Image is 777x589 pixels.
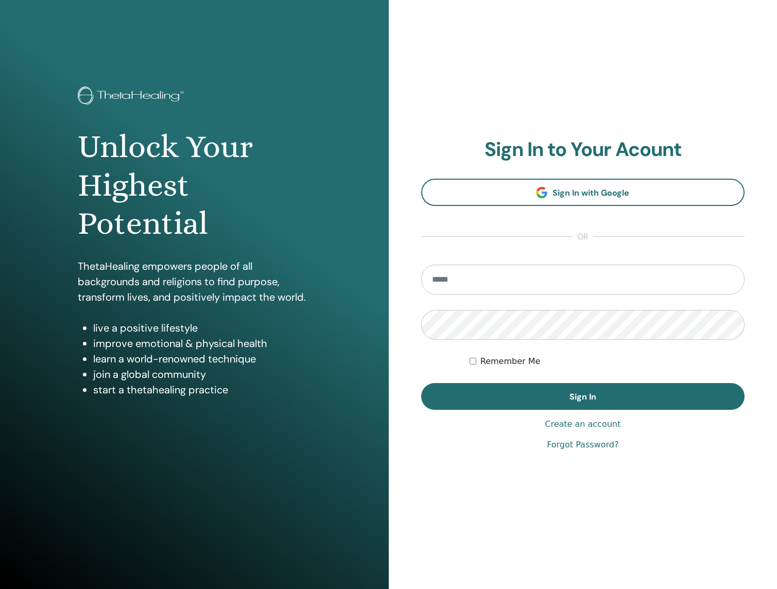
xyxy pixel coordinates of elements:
[545,418,620,430] a: Create an account
[421,383,745,410] button: Sign In
[93,382,311,397] li: start a thetahealing practice
[572,231,594,243] span: or
[78,128,311,242] h1: Unlock Your Highest Potential
[480,355,541,368] label: Remember Me
[93,351,311,367] li: learn a world-renowned technique
[547,439,618,451] a: Forgot Password?
[569,391,596,402] span: Sign In
[93,336,311,351] li: improve emotional & physical health
[421,138,745,162] h2: Sign In to Your Acount
[93,367,311,382] li: join a global community
[552,187,629,198] span: Sign In with Google
[470,355,745,368] div: Keep me authenticated indefinitely or until I manually logout
[421,179,745,206] a: Sign In with Google
[93,320,311,336] li: live a positive lifestyle
[78,258,311,305] p: ThetaHealing empowers people of all backgrounds and religions to find purpose, transform lives, a...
